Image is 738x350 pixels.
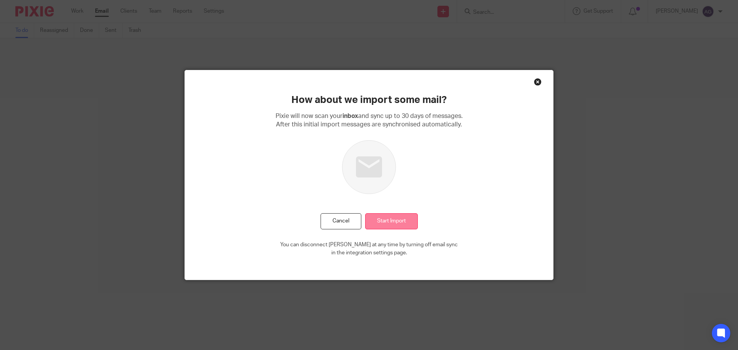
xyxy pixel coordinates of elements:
[534,78,542,86] div: Close this dialog window
[276,112,463,129] p: Pixie will now scan your and sync up to 30 days of messages. After this initial import messages a...
[291,93,447,106] h2: How about we import some mail?
[365,213,418,230] input: Start Import
[321,213,361,230] button: Cancel
[280,241,458,257] p: You can disconnect [PERSON_NAME] at any time by turning off email sync in the integration setting...
[342,113,358,119] b: inbox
